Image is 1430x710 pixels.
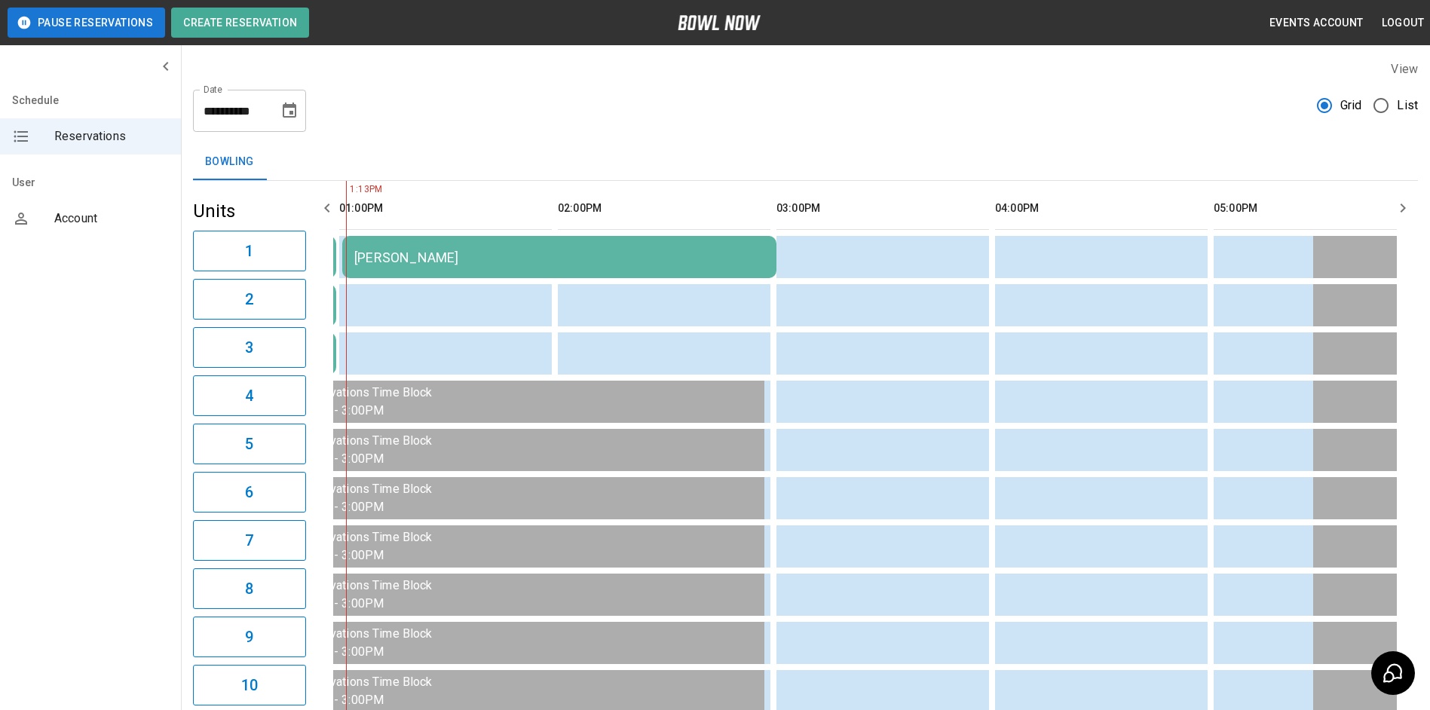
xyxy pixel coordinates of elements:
[193,665,306,705] button: 10
[245,287,253,311] h6: 2
[193,375,306,416] button: 4
[193,231,306,271] button: 1
[1376,9,1430,37] button: Logout
[8,8,165,38] button: Pause Reservations
[1263,9,1370,37] button: Events Account
[245,577,253,601] h6: 8
[193,472,306,513] button: 6
[193,144,266,180] button: Bowling
[193,520,306,561] button: 7
[193,144,1418,180] div: inventory tabs
[171,8,309,38] button: Create Reservation
[245,335,253,360] h6: 3
[245,432,253,456] h6: 5
[245,480,253,504] h6: 6
[1340,96,1362,115] span: Grid
[193,199,306,223] h5: Units
[1391,62,1418,76] label: View
[678,15,761,30] img: logo
[54,127,169,145] span: Reservations
[245,528,253,552] h6: 7
[193,424,306,464] button: 5
[54,210,169,228] span: Account
[558,187,770,230] th: 02:00PM
[339,187,552,230] th: 01:00PM
[241,673,258,697] h6: 10
[245,384,253,408] h6: 4
[193,568,306,609] button: 8
[346,182,350,197] span: 1:13PM
[193,327,306,368] button: 3
[245,239,253,263] h6: 1
[193,279,306,320] button: 2
[1397,96,1418,115] span: List
[354,249,764,265] div: [PERSON_NAME]
[193,617,306,657] button: 9
[274,96,305,126] button: Choose date, selected date is Aug 15, 2025
[245,625,253,649] h6: 9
